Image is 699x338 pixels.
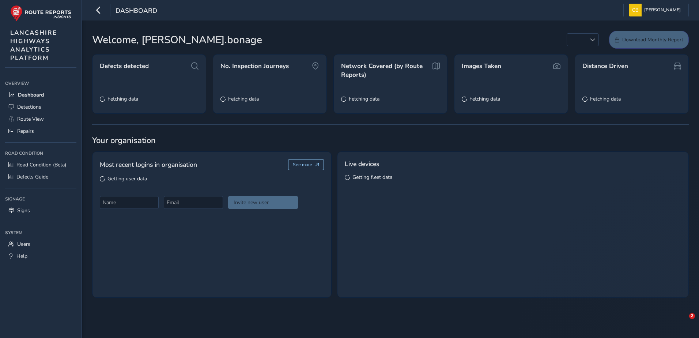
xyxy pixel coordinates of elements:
[674,313,692,331] iframe: Intercom live chat
[17,207,30,214] span: Signs
[5,89,76,101] a: Dashboard
[352,174,392,181] span: Getting fleet data
[107,95,138,102] span: Fetching data
[288,159,324,170] button: See more
[17,104,41,110] span: Detections
[5,148,76,159] div: Road Condition
[10,5,71,22] img: rr logo
[629,4,683,16] button: [PERSON_NAME]
[5,194,76,204] div: Signage
[17,241,30,248] span: Users
[5,250,76,262] a: Help
[5,101,76,113] a: Detections
[5,238,76,250] a: Users
[349,95,379,102] span: Fetching data
[5,227,76,238] div: System
[16,253,27,260] span: Help
[689,313,695,319] span: 2
[293,162,312,168] span: See more
[16,173,48,180] span: Defects Guide
[341,62,430,79] span: Network Covered (by Route Reports)
[469,95,500,102] span: Fetching data
[629,4,642,16] img: diamond-layout
[582,62,628,71] span: Distance Driven
[18,91,44,98] span: Dashboard
[164,196,223,209] input: Email
[107,175,147,182] span: Getting user data
[644,4,681,16] span: [PERSON_NAME]
[5,113,76,125] a: Route View
[92,135,689,146] span: Your organisation
[5,204,76,217] a: Signs
[100,160,197,169] span: Most recent logins in organisation
[17,128,34,135] span: Repairs
[16,161,66,168] span: Road Condition (Beta)
[228,95,259,102] span: Fetching data
[92,32,262,48] span: Welcome, [PERSON_NAME].bonage
[462,62,501,71] span: Images Taken
[116,6,157,16] span: Dashboard
[5,171,76,183] a: Defects Guide
[220,62,289,71] span: No. Inspection Journeys
[100,196,159,209] input: Name
[590,95,621,102] span: Fetching data
[345,159,379,169] span: Live devices
[17,116,44,123] span: Route View
[10,29,57,62] span: LANCASHIRE HIGHWAYS ANALYTICS PLATFORM
[5,125,76,137] a: Repairs
[5,78,76,89] div: Overview
[5,159,76,171] a: Road Condition (Beta)
[100,62,149,71] span: Defects detected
